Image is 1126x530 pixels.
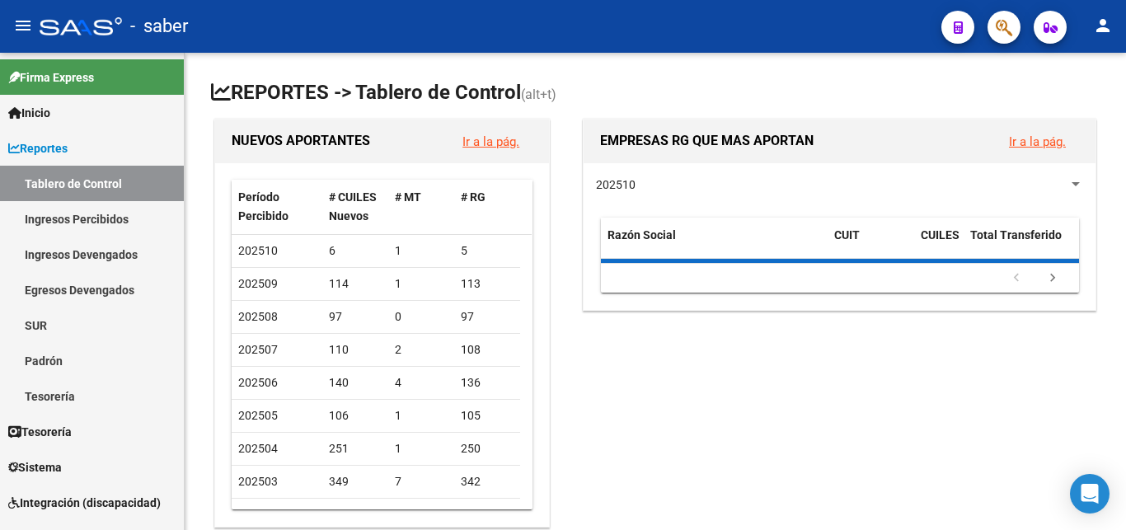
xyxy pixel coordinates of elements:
[8,68,94,87] span: Firma Express
[238,277,278,290] span: 202509
[238,409,278,422] span: 202505
[596,178,636,191] span: 202510
[395,505,448,524] div: 233
[1093,16,1113,35] mat-icon: person
[395,274,448,293] div: 1
[232,133,370,148] span: NUEVOS APORTANTES
[996,126,1079,157] button: Ir a la pág.
[461,373,514,392] div: 136
[461,274,514,293] div: 113
[1009,134,1066,149] a: Ir a la pág.
[329,439,382,458] div: 251
[1070,474,1110,514] div: Open Intercom Messenger
[395,307,448,326] div: 0
[395,472,448,491] div: 7
[461,439,514,458] div: 250
[211,79,1100,108] h1: REPORTES -> Tablero de Control
[8,458,62,476] span: Sistema
[914,218,964,272] datatable-header-cell: CUILES
[449,126,533,157] button: Ir a la pág.
[970,228,1062,242] span: Total Transferido
[964,218,1079,272] datatable-header-cell: Total Transferido
[329,242,382,260] div: 6
[461,472,514,491] div: 342
[395,340,448,359] div: 2
[329,406,382,425] div: 106
[238,442,278,455] span: 202504
[395,406,448,425] div: 1
[921,228,959,242] span: CUILES
[238,343,278,356] span: 202507
[461,190,486,204] span: # RG
[322,180,388,234] datatable-header-cell: # CUILES Nuevos
[329,505,382,524] div: 2.691
[462,134,519,149] a: Ir a la pág.
[130,8,188,45] span: - saber
[608,228,676,242] span: Razón Social
[238,244,278,257] span: 202510
[238,310,278,323] span: 202508
[395,190,421,204] span: # MT
[238,475,278,488] span: 202503
[1001,270,1032,288] a: go to previous page
[238,508,278,521] span: 202502
[238,376,278,389] span: 202506
[834,228,860,242] span: CUIT
[395,373,448,392] div: 4
[329,274,382,293] div: 114
[828,218,914,272] datatable-header-cell: CUIT
[601,218,828,272] datatable-header-cell: Razón Social
[461,242,514,260] div: 5
[8,423,72,441] span: Tesorería
[1037,270,1068,288] a: go to next page
[329,472,382,491] div: 349
[8,494,161,512] span: Integración (discapacidad)
[329,190,377,223] span: # CUILES Nuevos
[388,180,454,234] datatable-header-cell: # MT
[329,340,382,359] div: 110
[8,104,50,122] span: Inicio
[238,190,289,223] span: Período Percibido
[461,340,514,359] div: 108
[232,180,322,234] datatable-header-cell: Período Percibido
[329,373,382,392] div: 140
[8,139,68,157] span: Reportes
[461,505,514,524] div: 2.458
[600,133,814,148] span: EMPRESAS RG QUE MAS APORTAN
[454,180,520,234] datatable-header-cell: # RG
[13,16,33,35] mat-icon: menu
[461,307,514,326] div: 97
[461,406,514,425] div: 105
[395,439,448,458] div: 1
[395,242,448,260] div: 1
[521,87,556,102] span: (alt+t)
[329,307,382,326] div: 97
